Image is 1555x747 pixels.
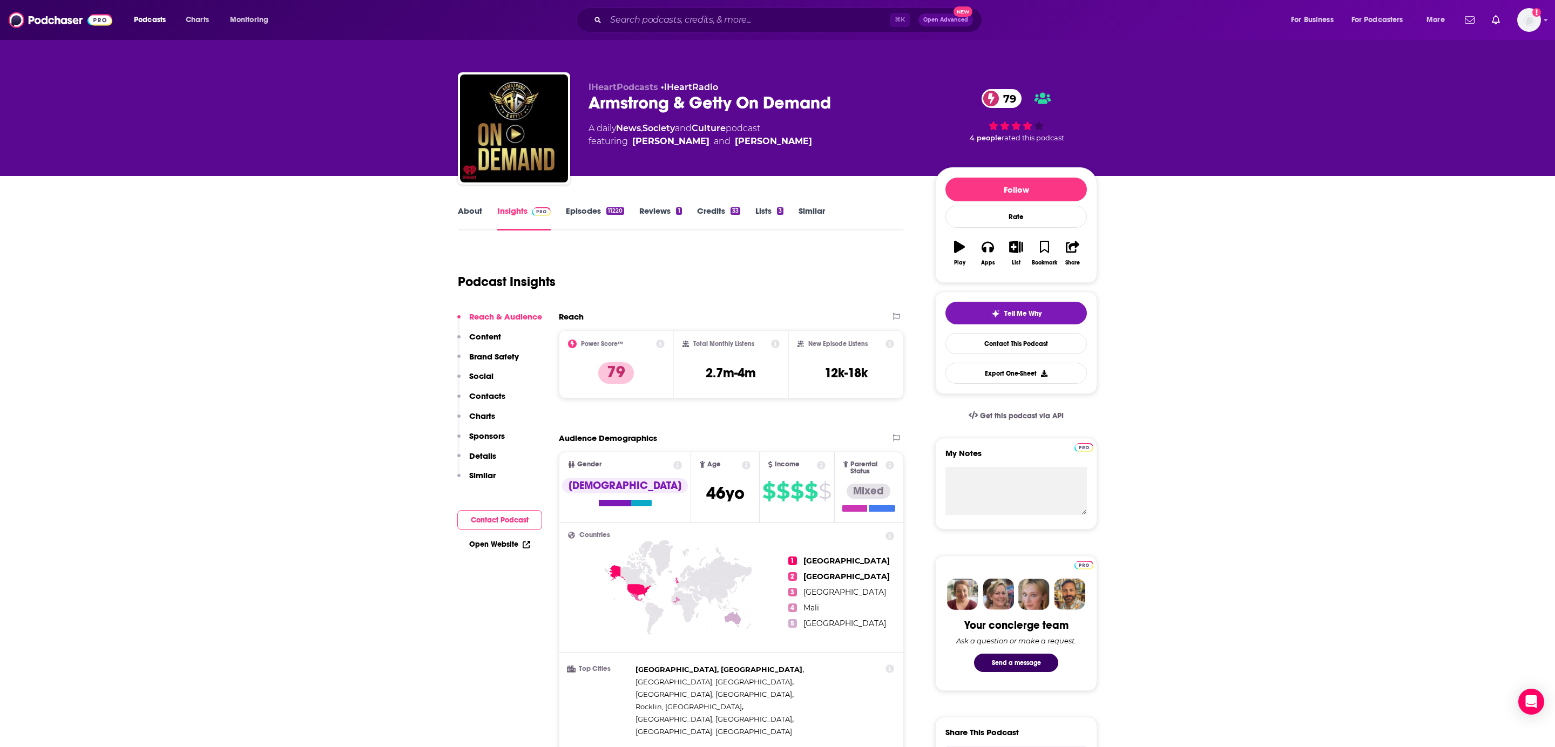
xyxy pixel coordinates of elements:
span: Tell Me Why [1004,309,1042,318]
span: For Podcasters [1351,12,1403,28]
a: Open Website [469,540,530,549]
p: Similar [469,470,496,480]
button: Bookmark [1030,234,1058,273]
button: Send a message [974,654,1058,672]
a: iHeartRadio [664,82,718,92]
span: Get this podcast via API [980,411,1064,420]
span: Gender [577,461,601,468]
button: Social [457,371,493,391]
a: Show notifications dropdown [1461,11,1479,29]
button: Follow [945,178,1087,201]
span: [GEOGRAPHIC_DATA], [GEOGRAPHIC_DATA] [635,690,792,698]
div: A daily podcast [589,122,812,148]
div: List [1012,260,1020,266]
span: Age [707,461,721,468]
button: Play [945,234,973,273]
button: Details [457,451,496,471]
span: , [635,701,743,713]
span: [GEOGRAPHIC_DATA] [803,556,890,566]
span: Logged in as FIREPodchaser25 [1517,8,1541,32]
img: User Profile [1517,8,1541,32]
span: $ [804,483,817,500]
p: Brand Safety [469,351,519,362]
h2: Reach [559,311,584,322]
a: Pro website [1074,442,1093,452]
span: Open Advanced [923,17,968,23]
span: Mali [803,603,819,613]
button: List [1002,234,1030,273]
span: Countries [579,532,610,539]
span: 46 yo [706,483,745,504]
a: Lists3 [755,206,783,230]
button: Share [1059,234,1087,273]
span: , [635,663,804,676]
a: News [616,123,641,133]
a: InsightsPodchaser Pro [497,206,551,230]
a: Credits33 [697,206,740,230]
a: About [458,206,482,230]
div: Play [954,260,965,266]
img: Armstrong & Getty On Demand [460,74,568,182]
div: Share [1065,260,1080,266]
h2: New Episode Listens [808,340,868,348]
span: and [714,135,731,148]
button: Sponsors [457,431,505,451]
p: Social [469,371,493,381]
p: Contacts [469,391,505,401]
button: open menu [1419,11,1458,29]
button: Contact Podcast [457,510,542,530]
img: Podchaser - Follow, Share and Rate Podcasts [9,10,112,30]
img: Podchaser Pro [532,207,551,216]
img: Jules Profile [1018,579,1050,610]
a: Episodes11220 [566,206,624,230]
span: More [1426,12,1445,28]
a: Jack Armstrong [632,135,709,148]
div: Apps [981,260,995,266]
a: 79 [982,89,1022,108]
div: Open Intercom Messenger [1518,689,1544,715]
h3: 2.7m-4m [706,365,756,381]
h3: Top Cities [568,665,631,673]
div: [DEMOGRAPHIC_DATA] [562,478,688,493]
p: Reach & Audience [469,311,542,322]
div: 1 [676,207,681,215]
button: Content [457,331,501,351]
div: Your concierge team [964,619,1069,632]
svg: Add a profile image [1532,8,1541,17]
button: open menu [1283,11,1347,29]
button: open menu [1344,11,1419,29]
img: Podchaser Pro [1074,443,1093,452]
label: My Notes [945,448,1087,467]
a: Reviews1 [639,206,681,230]
span: $ [819,483,831,500]
span: 4 [788,603,797,612]
button: tell me why sparkleTell Me Why [945,302,1087,324]
h3: Share This Podcast [945,727,1019,737]
span: [GEOGRAPHIC_DATA], [GEOGRAPHIC_DATA] [635,665,802,674]
span: 3 [788,588,797,596]
span: [GEOGRAPHIC_DATA] [803,587,886,597]
span: 2 [788,572,797,581]
span: , [641,123,643,133]
span: Income [775,461,800,468]
button: Brand Safety [457,351,519,371]
button: Show profile menu [1517,8,1541,32]
img: Sydney Profile [947,579,978,610]
div: Mixed [847,484,890,499]
span: featuring [589,135,812,148]
span: [GEOGRAPHIC_DATA], [GEOGRAPHIC_DATA] [635,677,792,686]
p: Sponsors [469,431,505,441]
span: , [635,713,794,725]
div: Bookmark [1032,260,1057,266]
a: Society [643,123,675,133]
h1: Podcast Insights [458,274,556,290]
span: [GEOGRAPHIC_DATA] [803,619,886,628]
img: Jon Profile [1054,579,1085,610]
span: [GEOGRAPHIC_DATA] [803,572,890,581]
div: 3 [777,207,783,215]
button: Reach & Audience [457,311,542,331]
img: Barbara Profile [983,579,1014,610]
button: Similar [457,470,496,490]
